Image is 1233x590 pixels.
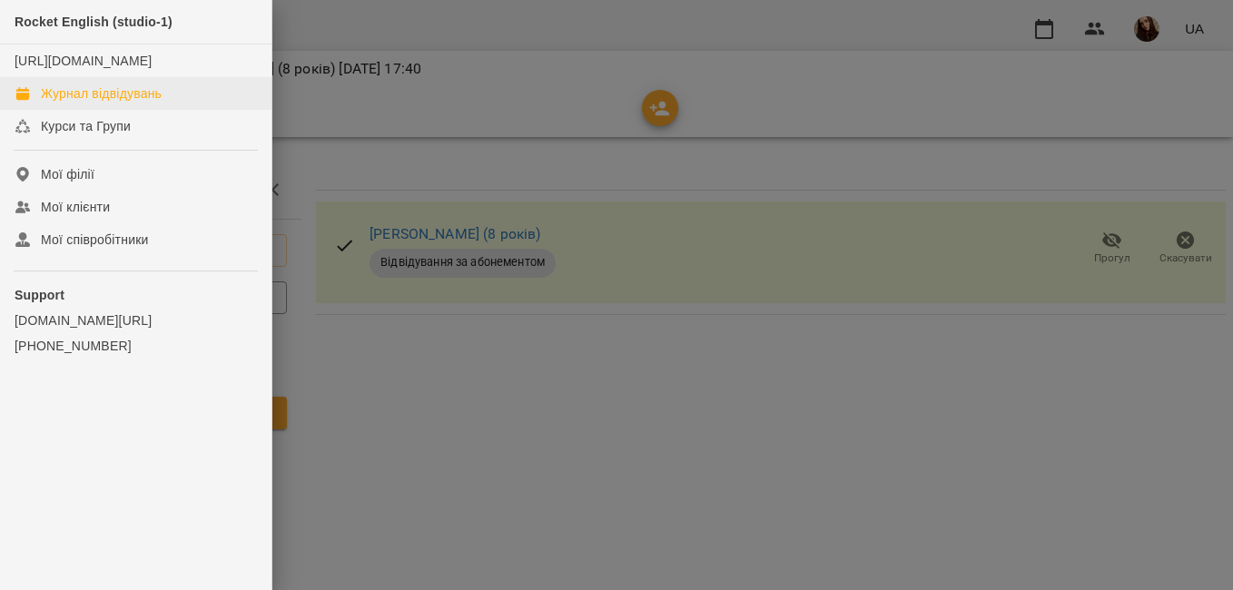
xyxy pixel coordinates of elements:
p: Support [15,286,257,304]
div: Мої філії [41,165,94,183]
div: Журнал відвідувань [41,84,162,103]
a: [URL][DOMAIN_NAME] [15,54,152,68]
div: Мої співробітники [41,231,149,249]
span: Rocket English (studio-1) [15,15,173,29]
a: [DOMAIN_NAME][URL] [15,311,257,329]
div: Мої клієнти [41,198,110,216]
a: [PHONE_NUMBER] [15,337,257,355]
div: Курси та Групи [41,117,131,135]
